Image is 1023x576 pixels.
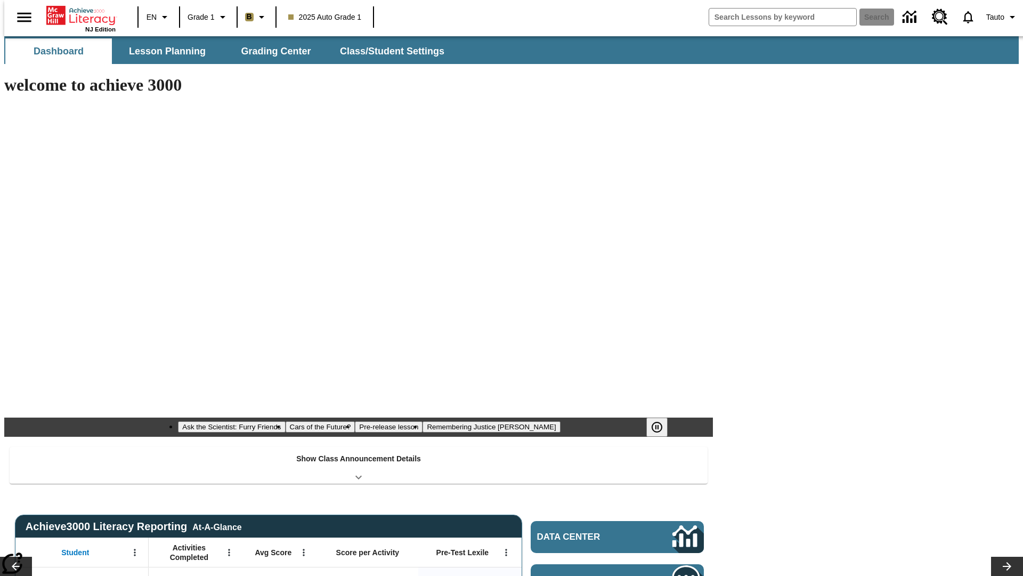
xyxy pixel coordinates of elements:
[991,557,1023,576] button: Lesson carousel, Next
[46,4,116,33] div: Home
[4,36,1019,64] div: SubNavbar
[188,12,215,23] span: Grade 1
[247,10,252,23] span: B
[26,521,242,533] span: Achieve3000 Literacy Reporting
[286,421,355,433] button: Slide 2 Cars of the Future?
[986,12,1004,23] span: Tauto
[147,12,157,23] span: EN
[223,38,329,64] button: Grading Center
[646,418,668,437] button: Pause
[4,75,713,95] h1: welcome to achieve 3000
[982,7,1023,27] button: Profile/Settings
[423,421,560,433] button: Slide 4 Remembering Justice O'Connor
[46,5,116,26] a: Home
[255,548,291,557] span: Avg Score
[221,545,237,561] button: Open Menu
[896,3,925,32] a: Data Center
[355,421,423,433] button: Slide 3 Pre-release lesson
[154,543,224,562] span: Activities Completed
[537,532,637,542] span: Data Center
[9,2,40,33] button: Open side menu
[436,548,489,557] span: Pre-Test Lexile
[646,418,678,437] div: Pause
[296,545,312,561] button: Open Menu
[296,453,421,465] p: Show Class Announcement Details
[709,9,856,26] input: search field
[925,3,954,31] a: Resource Center, Will open in new tab
[954,3,982,31] a: Notifications
[142,7,176,27] button: Language: EN, Select a language
[85,26,116,33] span: NJ Edition
[183,7,233,27] button: Grade: Grade 1, Select a grade
[498,545,514,561] button: Open Menu
[127,545,143,561] button: Open Menu
[241,7,272,27] button: Boost Class color is light brown. Change class color
[5,38,112,64] button: Dashboard
[531,521,704,553] a: Data Center
[114,38,221,64] button: Lesson Planning
[10,447,708,484] div: Show Class Announcement Details
[288,12,362,23] span: 2025 Auto Grade 1
[4,38,454,64] div: SubNavbar
[336,548,400,557] span: Score per Activity
[192,521,241,532] div: At-A-Glance
[178,421,285,433] button: Slide 1 Ask the Scientist: Furry Friends
[331,38,453,64] button: Class/Student Settings
[61,548,89,557] span: Student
